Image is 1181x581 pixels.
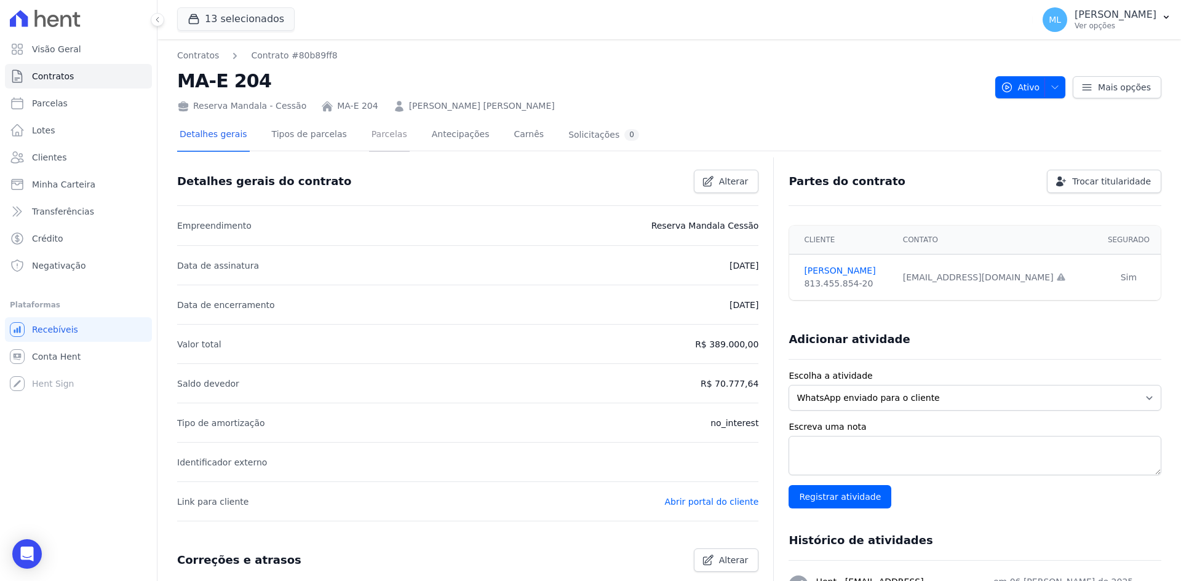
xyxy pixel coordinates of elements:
span: Trocar titularidade [1072,175,1151,188]
p: R$ 70.777,64 [701,376,758,391]
h3: Histórico de atividades [789,533,932,548]
span: Parcelas [32,97,68,109]
label: Escreva uma nota [789,421,1161,433]
a: Crédito [5,226,152,251]
button: ML [PERSON_NAME] Ver opções [1033,2,1181,37]
a: Transferências [5,199,152,224]
a: Minha Carteira [5,172,152,197]
p: [PERSON_NAME] [1075,9,1156,21]
a: Alterar [694,548,759,572]
p: Identificador externo [177,455,267,470]
div: Plataformas [10,298,147,312]
a: Alterar [694,170,759,193]
a: Clientes [5,145,152,170]
td: Sim [1097,255,1161,301]
a: MA-E 204 [337,100,378,113]
a: Detalhes gerais [177,119,250,152]
div: [EMAIL_ADDRESS][DOMAIN_NAME] [903,271,1089,284]
button: 13 selecionados [177,7,295,31]
a: Contratos [177,49,219,62]
a: Parcelas [369,119,410,152]
p: Tipo de amortização [177,416,265,430]
span: Crédito [32,232,63,245]
a: Tipos de parcelas [269,119,349,152]
th: Cliente [789,226,895,255]
a: Antecipações [429,119,492,152]
a: Recebíveis [5,317,152,342]
p: no_interest [710,416,758,430]
div: Reserva Mandala - Cessão [177,100,306,113]
a: Trocar titularidade [1047,170,1161,193]
span: Recebíveis [32,323,78,336]
a: Abrir portal do cliente [664,497,758,507]
p: [DATE] [730,258,758,273]
a: Negativação [5,253,152,278]
span: Alterar [719,554,749,566]
h2: MA-E 204 [177,67,985,95]
a: Conta Hent [5,344,152,369]
span: Transferências [32,205,94,218]
span: Contratos [32,70,74,82]
a: [PERSON_NAME] [804,264,888,277]
h3: Correções e atrasos [177,553,301,567]
a: Visão Geral [5,37,152,61]
p: [DATE] [730,298,758,312]
nav: Breadcrumb [177,49,338,62]
th: Contato [896,226,1097,255]
a: Lotes [5,118,152,143]
p: Data de assinatura [177,258,259,273]
span: Lotes [32,124,55,136]
p: Saldo devedor [177,376,239,391]
p: Reserva Mandala Cessão [651,218,759,233]
a: Parcelas [5,91,152,116]
button: Ativo [995,76,1066,98]
div: 0 [624,129,639,141]
a: [PERSON_NAME] [PERSON_NAME] [409,100,555,113]
input: Registrar atividade [789,485,891,508]
label: Escolha a atividade [789,370,1161,382]
nav: Breadcrumb [177,49,985,62]
a: Mais opções [1073,76,1161,98]
div: 813.455.854-20 [804,277,888,290]
h3: Detalhes gerais do contrato [177,174,351,189]
span: Alterar [719,175,749,188]
span: Clientes [32,151,66,164]
a: Contratos [5,64,152,89]
span: Ativo [1001,76,1040,98]
p: Ver opções [1075,21,1156,31]
p: Link para cliente [177,494,249,509]
th: Segurado [1097,226,1161,255]
p: Data de encerramento [177,298,275,312]
a: Contrato #80b89ff8 [251,49,337,62]
h3: Adicionar atividade [789,332,910,347]
h3: Partes do contrato [789,174,905,189]
a: Solicitações0 [566,119,642,152]
span: Mais opções [1098,81,1151,93]
div: Open Intercom Messenger [12,539,42,569]
span: Conta Hent [32,350,81,363]
p: Empreendimento [177,218,252,233]
div: Solicitações [568,129,639,141]
a: Carnês [511,119,546,152]
p: R$ 389.000,00 [695,337,758,352]
p: Valor total [177,337,221,352]
span: Negativação [32,259,86,272]
span: Visão Geral [32,43,81,55]
span: Minha Carteira [32,178,95,191]
span: ML [1049,15,1061,24]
